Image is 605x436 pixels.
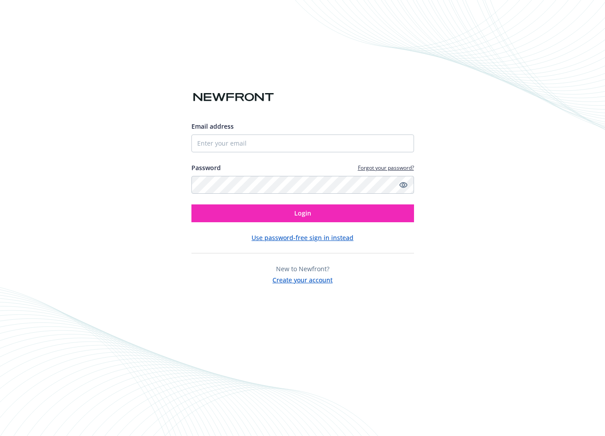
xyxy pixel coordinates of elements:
a: Show password [398,179,409,190]
span: New to Newfront? [276,265,329,273]
img: Newfront logo [191,90,276,105]
button: Login [191,204,414,222]
button: Create your account [272,273,333,285]
a: Forgot your password? [358,164,414,171]
input: Enter your email [191,134,414,152]
span: Login [294,209,311,217]
label: Password [191,163,221,172]
span: Email address [191,122,234,130]
button: Use password-free sign in instead [252,233,353,242]
input: Enter your password [191,176,414,194]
